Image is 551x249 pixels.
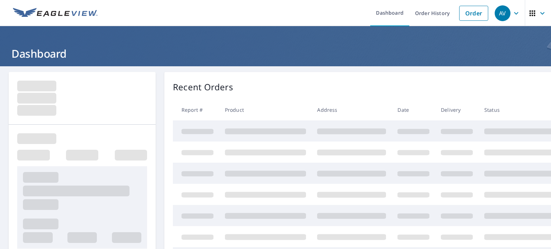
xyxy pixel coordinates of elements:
[459,6,488,21] a: Order
[311,99,392,120] th: Address
[495,5,510,21] div: AV
[219,99,312,120] th: Product
[9,46,542,61] h1: Dashboard
[392,99,435,120] th: Date
[13,8,98,19] img: EV Logo
[173,81,233,94] p: Recent Orders
[435,99,479,120] th: Delivery
[173,99,219,120] th: Report #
